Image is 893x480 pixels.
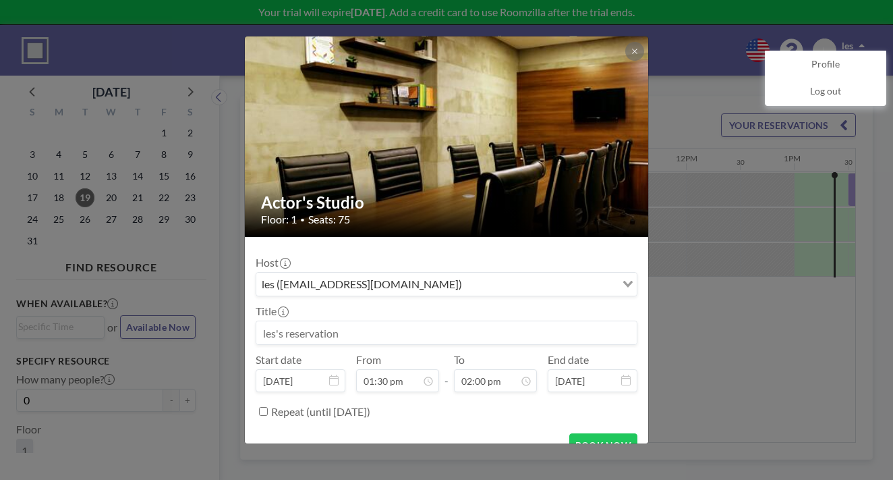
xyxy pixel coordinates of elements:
input: Search for option [466,275,614,293]
span: Profile [811,58,840,72]
a: Log out [766,78,886,105]
span: - [444,358,449,388]
label: End date [548,353,589,367]
img: 537.jpg [245,2,650,272]
span: Seats: 75 [308,213,350,226]
h2: Actor's Studio [261,192,633,213]
span: les ([EMAIL_ADDRESS][DOMAIN_NAME]) [259,275,465,293]
input: les's reservation [256,321,637,344]
span: Log out [810,85,841,99]
span: • [300,215,305,225]
a: Profile [766,51,886,78]
button: BOOK NOW [569,433,637,457]
label: Title [256,304,287,318]
span: Floor: 1 [261,213,297,226]
label: From [356,353,381,367]
label: To [454,353,465,367]
label: Start date [256,353,301,367]
div: Search for option [256,273,637,296]
label: Repeat (until [DATE]) [271,405,370,419]
label: Host [256,256,289,269]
